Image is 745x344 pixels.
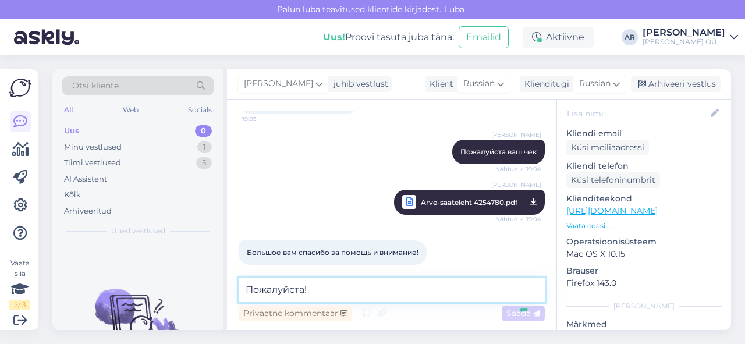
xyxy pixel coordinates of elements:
[329,78,388,90] div: juhib vestlust
[425,78,453,90] div: Klient
[566,236,722,248] p: Operatsioonisüsteem
[64,157,121,169] div: Tiimi vestlused
[631,76,721,92] div: Arhiveeri vestlus
[495,165,541,173] span: Nähtud ✓ 19:04
[567,107,708,120] input: Lisa nimi
[566,221,722,231] p: Vaata edasi ...
[9,300,30,310] div: 2 / 3
[62,102,75,118] div: All
[111,226,165,236] span: Uued vestlused
[566,160,722,172] p: Kliendi telefon
[195,125,212,137] div: 0
[523,27,594,48] div: Aktiivne
[9,258,30,310] div: Vaata siia
[120,102,141,118] div: Web
[566,140,649,155] div: Küsi meiliaadressi
[242,265,286,274] span: 19:05
[9,79,31,97] img: Askly Logo
[460,147,537,156] span: Пожалуйста ваш чек
[643,28,725,37] div: [PERSON_NAME]
[64,141,122,153] div: Minu vestlused
[441,4,468,15] span: Luba
[566,193,722,205] p: Klienditeekond
[323,31,345,42] b: Uus!
[566,205,658,216] a: [URL][DOMAIN_NAME]
[323,30,454,44] div: Proovi tasuta juba täna:
[459,26,509,48] button: Emailid
[244,77,313,90] span: [PERSON_NAME]
[491,180,541,189] span: [PERSON_NAME]
[520,78,569,90] div: Klienditugi
[579,77,611,90] span: Russian
[566,265,722,277] p: Brauser
[566,127,722,140] p: Kliendi email
[64,173,107,185] div: AI Assistent
[622,29,638,45] div: AR
[394,190,545,215] a: [PERSON_NAME]Arve-saateleht 4254780.pdfNähtud ✓ 19:04
[566,301,722,311] div: [PERSON_NAME]
[64,205,112,217] div: Arhiveeritud
[64,189,81,201] div: Kõik
[242,115,286,123] span: 19:03
[463,77,495,90] span: Russian
[566,277,722,289] p: Firefox 143.0
[197,141,212,153] div: 1
[495,212,541,226] span: Nähtud ✓ 19:04
[421,195,517,210] span: Arve-saateleht 4254780.pdf
[196,157,212,169] div: 5
[566,248,722,260] p: Mac OS X 10.15
[64,125,79,137] div: Uus
[643,37,725,47] div: [PERSON_NAME] OÜ
[247,248,418,257] span: Большое вам спасибо за помощь и внимание!
[186,102,214,118] div: Socials
[566,318,722,331] p: Märkmed
[72,80,119,92] span: Otsi kliente
[643,28,738,47] a: [PERSON_NAME][PERSON_NAME] OÜ
[566,172,660,188] div: Küsi telefoninumbrit
[491,130,541,139] span: [PERSON_NAME]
